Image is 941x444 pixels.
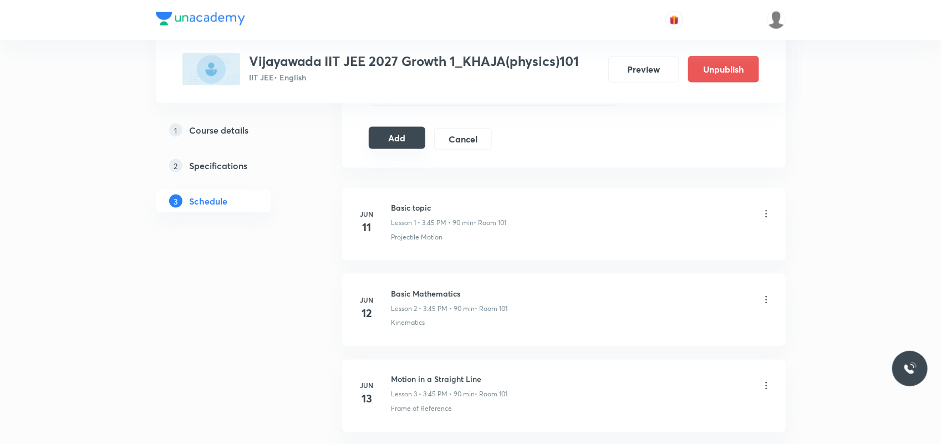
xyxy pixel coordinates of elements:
[391,374,508,385] h6: Motion in a Straight Line
[391,288,508,299] h6: Basic Mathematics
[391,318,425,328] p: Kinematics
[356,391,378,407] h4: 13
[903,362,917,375] img: ttu
[475,304,508,314] p: • Room 101
[434,128,491,150] button: Cancel
[356,209,378,219] h6: Jun
[356,295,378,305] h6: Jun
[156,12,245,28] a: Company Logo
[156,12,245,25] img: Company Logo
[369,127,426,149] button: Add
[665,11,683,29] button: avatar
[169,195,182,208] p: 3
[249,53,579,69] h3: Vijayawada IIT JEE 2027 Growth 1_KHAJA(physics)101
[391,202,507,213] h6: Basic topic
[249,72,579,83] p: IIT JEE • English
[475,390,508,400] p: • Room 101
[189,159,247,172] h5: Specifications
[391,404,452,414] p: Frame of Reference
[688,56,759,83] button: Unpublish
[156,119,307,141] a: 1Course details
[608,56,679,83] button: Preview
[182,53,240,85] img: 0720A546-93CB-415C-9A0D-EFA4E5AE21C5_plus.png
[391,390,475,400] p: Lesson 3 • 3:45 PM • 90 min
[156,155,307,177] a: 2Specifications
[767,11,786,29] img: S Naga kusuma Alekhya
[169,159,182,172] p: 2
[669,15,679,25] img: avatar
[474,218,507,228] p: • Room 101
[391,232,443,242] p: Projectile Motion
[356,305,378,321] h4: 12
[189,124,248,137] h5: Course details
[169,124,182,137] p: 1
[356,381,378,391] h6: Jun
[189,195,227,208] h5: Schedule
[391,218,474,228] p: Lesson 1 • 3:45 PM • 90 min
[391,304,475,314] p: Lesson 2 • 3:45 PM • 90 min
[356,219,378,236] h4: 11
